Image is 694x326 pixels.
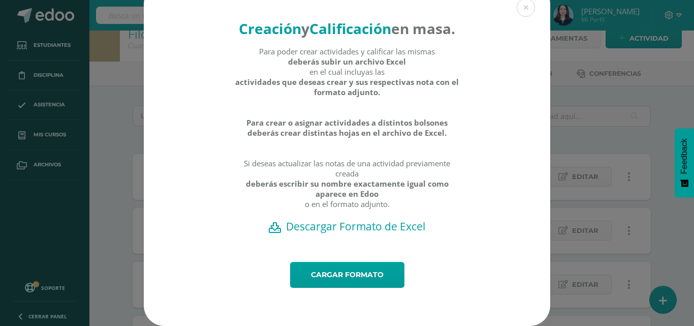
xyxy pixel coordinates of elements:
[162,219,532,233] a: Descargar Formato de Excel
[288,56,406,67] strong: deberás subir un archivo Excel
[235,46,460,219] div: Para poder crear actividades y calificar las mismas en el cual incluyas las Si deseas actualizar ...
[309,19,391,38] strong: Calificación
[235,179,460,199] strong: deberás escribir su nombre exactamente igual como aparece en Edoo
[290,262,404,288] a: Cargar formato
[235,77,460,97] strong: actividades que deseas crear y sus respectivas nota con el formato adjunto.
[239,19,301,38] strong: Creación
[235,19,460,38] h4: en masa.
[680,138,689,174] span: Feedback
[235,117,460,138] strong: Para crear o asignar actividades a distintos bolsones deberás crear distintas hojas en el archivo...
[675,128,694,197] button: Feedback - Mostrar encuesta
[301,19,309,38] strong: y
